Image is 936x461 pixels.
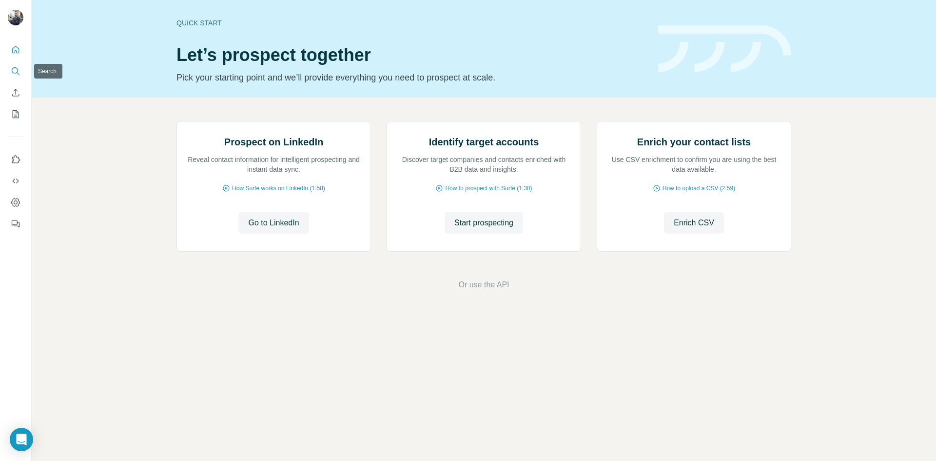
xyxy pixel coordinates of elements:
button: Enrich CSV [664,212,724,234]
h1: Let’s prospect together [176,45,646,65]
span: How to upload a CSV (2:59) [663,184,735,193]
span: Start prospecting [454,217,513,229]
div: Quick start [176,18,646,28]
p: Use CSV enrichment to confirm you are using the best data available. [607,155,781,174]
button: Or use the API [458,279,509,291]
h2: Enrich your contact lists [637,135,751,149]
p: Discover target companies and contacts enriched with B2B data and insights. [397,155,571,174]
button: Start prospecting [445,212,523,234]
img: banner [658,25,791,73]
p: Reveal contact information for intelligent prospecting and instant data sync. [187,155,361,174]
span: Go to LinkedIn [248,217,299,229]
h2: Prospect on LinkedIn [224,135,323,149]
button: Go to LinkedIn [238,212,309,234]
h2: Identify target accounts [429,135,539,149]
button: Search [8,62,23,80]
button: Dashboard [8,194,23,211]
span: How to prospect with Surfe (1:30) [445,184,532,193]
button: Quick start [8,41,23,59]
button: My lists [8,105,23,123]
div: Open Intercom Messenger [10,428,33,451]
img: Avatar [8,10,23,25]
span: How Surfe works on LinkedIn (1:58) [232,184,325,193]
span: Enrich CSV [674,217,714,229]
button: Use Surfe API [8,172,23,190]
p: Pick your starting point and we’ll provide everything you need to prospect at scale. [176,71,646,84]
button: Feedback [8,215,23,233]
button: Enrich CSV [8,84,23,101]
button: Use Surfe on LinkedIn [8,151,23,168]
